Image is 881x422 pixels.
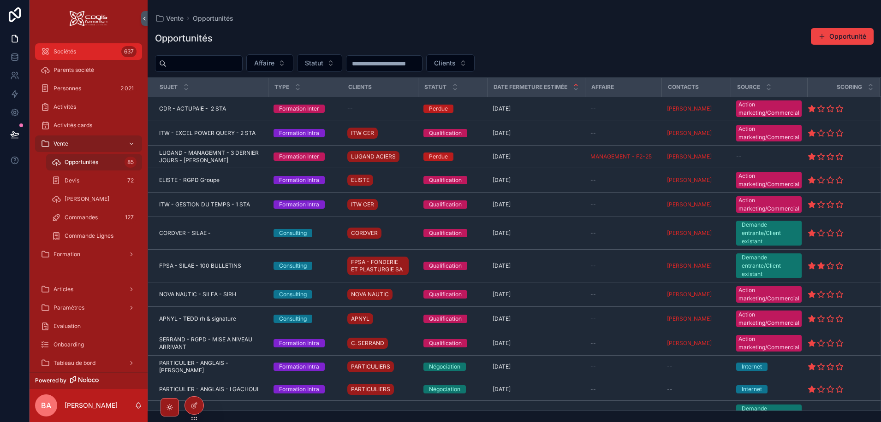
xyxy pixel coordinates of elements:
span: [DATE] [493,340,511,347]
div: Qualification [429,262,462,270]
span: ITW - GESTION DU TEMPS - 1 STA [159,201,250,208]
a: Qualification [423,176,482,184]
span: APNYL [351,315,369,322]
span: Vente [166,14,184,23]
a: -- [590,129,656,137]
span: C. SERRAND [351,340,384,347]
div: scrollable content [30,37,148,372]
a: Qualification [423,290,482,299]
a: [DATE] [493,201,579,208]
span: NOVA NAUTIC - SILEA - SIRH [159,291,236,298]
div: Formation Intra [279,200,319,209]
img: App logo [70,11,107,26]
span: Commandes [65,214,98,221]
span: [DATE] [493,315,511,322]
div: Consulting [279,315,307,323]
a: [PERSON_NAME] [667,176,725,184]
span: -- [736,153,742,160]
div: Demande entrante/Client existant [742,253,796,278]
span: Tableau de bord [54,359,95,367]
div: Qualification [429,200,462,209]
span: [DATE] [493,262,511,270]
a: Action marketing/Commercial [736,335,802,352]
a: [PERSON_NAME] [46,191,142,207]
a: Vente [35,135,142,152]
span: Statut [305,59,323,68]
a: Commandes127 [46,209,142,226]
a: Qualification [423,200,482,209]
span: Parents société [54,66,94,74]
a: Activités cards [35,117,142,134]
span: -- [590,129,596,137]
a: -- [590,201,656,208]
span: PARTICULIER - ANGLAIS - I GACHOUI [159,386,258,393]
a: -- [667,386,725,393]
a: -- [590,386,656,393]
span: Date fermeture estimée [494,83,567,91]
div: Qualification [429,339,462,347]
div: Action marketing/Commercial [738,335,799,352]
div: Qualification [429,229,462,237]
span: -- [347,105,353,112]
div: Qualification [429,315,462,323]
div: Perdue [429,105,448,113]
div: Formation Intra [279,176,319,184]
a: C. SERRAND [347,338,388,349]
div: Action marketing/Commercial [738,311,799,327]
a: -- [590,262,656,270]
div: Qualification [429,129,462,137]
span: Sociétés [54,48,76,55]
a: Formation Intra [274,176,336,184]
a: Vente [155,14,184,23]
a: Qualification [423,315,482,323]
a: MANAGEMENT - F2-25 [590,153,656,160]
a: -- [590,291,656,298]
a: Négociation [423,363,482,371]
div: Formation Intra [279,385,319,393]
span: Evaluation [54,322,81,330]
div: 72 [125,175,137,186]
span: -- [590,229,596,237]
span: -- [590,176,596,184]
a: [PERSON_NAME] [667,291,725,298]
a: Perdue [423,105,482,113]
span: PARTICULIERS [351,363,390,370]
div: Action marketing/Commercial [738,100,799,117]
span: Activités cards [54,122,92,129]
a: Action marketing/Commercial [736,196,802,213]
span: SERRAND - RGPD - MISE A NIVEAU ARRIVANT [159,336,262,351]
a: Internet [736,385,802,393]
span: Contacts [668,83,699,91]
span: APNYL - TEDD rh & signature [159,315,236,322]
span: Sujet [160,83,178,91]
a: ITW - EXCEL POWER QUERY - 2 STA [159,129,262,137]
div: Consulting [279,290,307,299]
div: Consulting [279,229,307,237]
a: ITW CER [347,199,378,210]
h1: Opportunités [155,32,213,45]
span: [PERSON_NAME] [667,229,712,237]
span: ITW CER [351,201,374,208]
a: [DATE] [493,340,579,347]
a: Qualification [423,262,482,270]
span: ITW - EXCEL POWER QUERY - 2 STA [159,129,256,137]
a: Consulting [274,315,336,323]
span: PARTICULIER - ANGLAIS - [PERSON_NAME] [159,359,262,374]
span: Onboarding [54,341,84,348]
a: MANAGEMENT - F2-25 [590,153,652,160]
a: Opportunité [811,28,874,45]
p: [PERSON_NAME] [65,401,118,410]
a: Devis72 [46,172,142,189]
a: LUGAND ACIERS [347,151,399,162]
a: [DATE] [493,176,579,184]
a: PARTICULIERS [347,359,412,374]
a: Parents société [35,62,142,78]
a: [PERSON_NAME] [667,201,712,208]
a: NOVA NAUTIC - SILEA - SIRH [159,291,262,298]
a: PARTICULIERS [347,384,394,395]
div: Formation Inter [279,152,319,161]
div: Formation Intra [279,339,319,347]
span: FPSA - FONDERIE ET PLASTURGIE SA [351,258,405,273]
span: [PERSON_NAME] [667,291,712,298]
a: Formation Inter [274,152,336,161]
